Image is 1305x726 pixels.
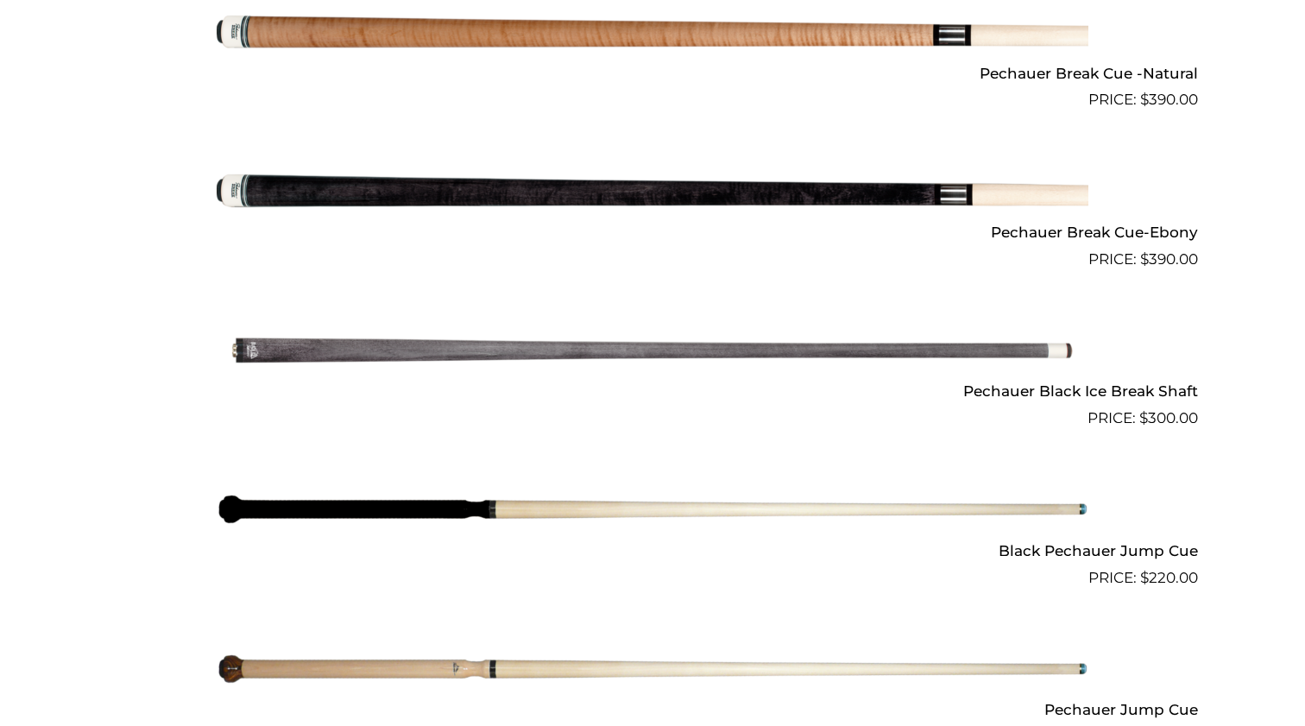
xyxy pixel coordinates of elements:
span: $ [1140,91,1149,108]
bdi: 220.00 [1140,569,1198,586]
h2: Pechauer Break Cue-Ebony [107,216,1198,248]
span: $ [1140,250,1149,268]
h2: Pechauer Jump Cue [107,694,1198,726]
img: Pechauer Break Cue-Ebony [217,118,1088,263]
bdi: 390.00 [1140,250,1198,268]
img: Black Pechauer Jump Cue [217,437,1088,582]
h2: Pechauer Black Ice Break Shaft [107,376,1198,407]
bdi: 300.00 [1139,409,1198,426]
a: Black Pechauer Jump Cue $220.00 [107,437,1198,589]
h2: Pechauer Break Cue -Natural [107,57,1198,89]
h2: Black Pechauer Jump Cue [107,534,1198,566]
bdi: 390.00 [1140,91,1198,108]
span: $ [1140,569,1149,586]
a: Pechauer Black Ice Break Shaft $300.00 [107,278,1198,430]
span: $ [1139,409,1148,426]
a: Pechauer Break Cue-Ebony $390.00 [107,118,1198,270]
img: Pechauer Black Ice Break Shaft [217,278,1088,423]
